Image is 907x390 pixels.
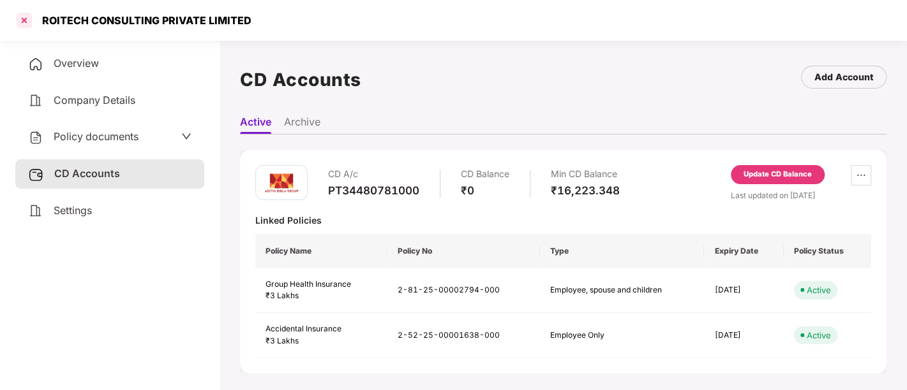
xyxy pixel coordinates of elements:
div: CD Balance [461,165,509,184]
td: [DATE] [704,313,784,358]
div: Active [807,329,831,342]
div: Last updated on [DATE] [731,189,871,201]
img: svg+xml;base64,PHN2ZyB4bWxucz0iaHR0cDovL3d3dy53My5vcmcvMjAwMC9zdmciIHdpZHRoPSIyNCIgaGVpZ2h0PSIyNC... [28,203,43,219]
li: Active [240,115,271,134]
button: ellipsis [851,165,871,185]
img: svg+xml;base64,PHN2ZyB4bWxucz0iaHR0cDovL3d3dy53My5vcmcvMjAwMC9zdmciIHdpZHRoPSIyNCIgaGVpZ2h0PSIyNC... [28,93,43,108]
div: Active [807,284,831,296]
div: Min CD Balance [551,165,620,184]
img: svg+xml;base64,PHN2ZyB4bWxucz0iaHR0cDovL3d3dy53My5vcmcvMjAwMC9zdmciIHdpZHRoPSIyNCIgaGVpZ2h0PSIyNC... [28,130,43,145]
span: ₹3 Lakhs [266,336,299,345]
th: Policy No [387,234,540,268]
span: Overview [54,57,99,69]
td: [DATE] [704,268,784,314]
span: ellipsis [851,170,871,180]
td: 2-81-25-00002794-000 [387,268,540,314]
span: Company Details [54,94,135,106]
span: CD Accounts [54,167,120,180]
div: Add Account [814,70,873,84]
li: Archive [284,115,320,134]
img: svg+xml;base64,PHN2ZyB3aWR0aD0iMjUiIGhlaWdodD0iMjQiIHZpZXdCb3g9IjAgMCAyNSAyNCIgZmlsbD0ibm9uZSIgeG... [28,167,44,182]
div: Employee, spouse and children [550,284,691,296]
th: Type [540,234,705,268]
span: down [181,131,191,141]
img: svg+xml;base64,PHN2ZyB4bWxucz0iaHR0cDovL3d3dy53My5vcmcvMjAwMC9zdmciIHdpZHRoPSIyNCIgaGVpZ2h0PSIyNC... [28,57,43,72]
div: ₹16,223.348 [551,184,620,198]
th: Policy Name [255,234,387,268]
div: Update CD Balance [744,169,812,180]
th: Policy Status [784,234,871,268]
th: Expiry Date [704,234,784,268]
div: CD A/c [328,165,419,184]
img: aditya.png [262,164,301,202]
div: Employee Only [550,329,691,342]
span: Settings [54,204,92,217]
div: Group Health Insurance [266,278,377,291]
div: PT34480781000 [328,184,419,198]
div: Accidental Insurance [266,323,377,335]
span: ₹3 Lakhs [266,291,299,300]
div: ROITECH CONSULTING PRIVATE LIMITED [34,14,251,27]
div: ₹0 [461,184,509,198]
td: 2-52-25-00001638-000 [387,313,540,358]
span: Policy documents [54,130,139,143]
h1: CD Accounts [240,66,361,94]
div: Linked Policies [255,214,871,226]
